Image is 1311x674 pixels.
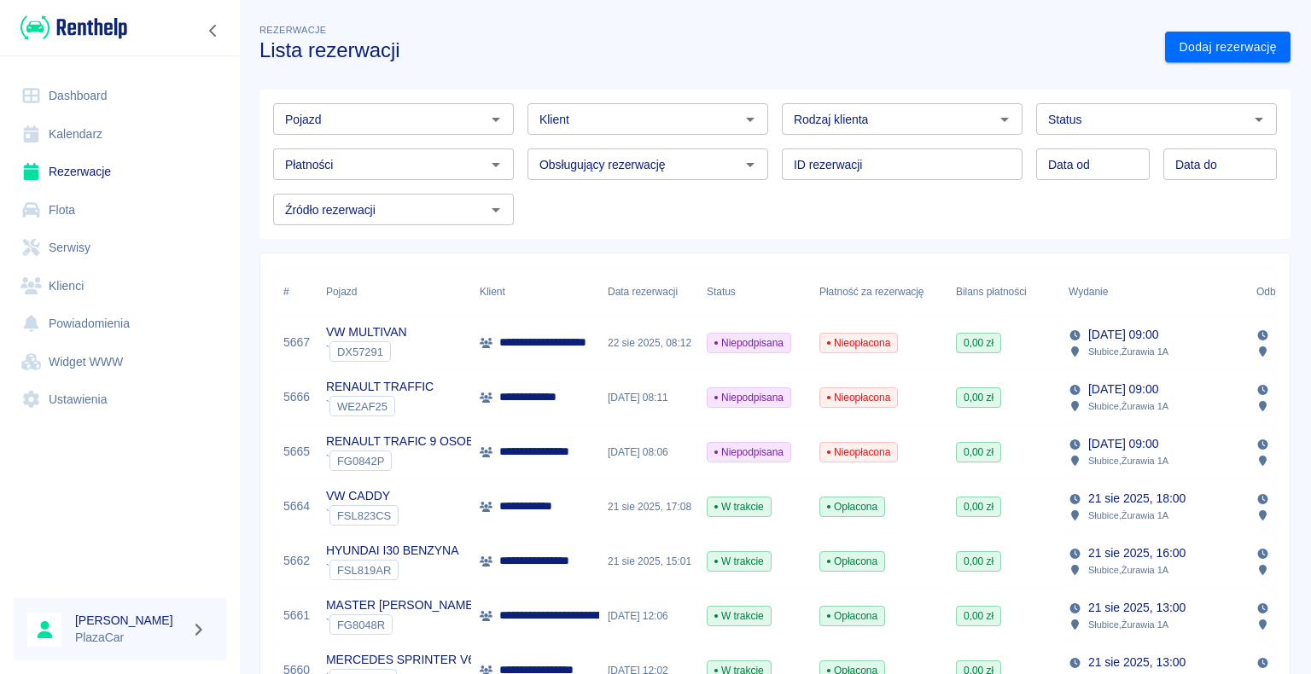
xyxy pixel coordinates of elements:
span: 0,00 zł [957,390,1000,405]
p: 21 sie 2025, 13:00 [1088,599,1186,617]
div: # [283,268,289,316]
span: 0,00 zł [957,499,1000,514]
span: Niepodpisana [708,390,790,405]
span: W trakcie [708,499,771,514]
button: Otwórz [738,107,762,131]
div: Płatność za rezerwację [819,268,924,316]
a: Powiadomienia [14,305,226,343]
p: Słubice , Żurawia 1A [1088,453,1168,468]
p: 21 sie 2025, 13:00 [1088,654,1186,671]
span: Opłacona [820,608,884,624]
p: VW MULTIVAN [326,323,407,341]
p: MASTER [PERSON_NAME] [326,596,476,614]
div: Status [707,268,736,316]
div: 22 sie 2025, 08:12 [599,316,698,370]
h6: [PERSON_NAME] [75,612,184,629]
span: Niepodpisana [708,335,790,351]
p: HYUNDAI I30 BENZYNA [326,542,458,560]
div: 21 sie 2025, 17:08 [599,479,698,534]
span: Opłacona [820,554,884,569]
div: ` [326,614,476,635]
p: RENAULT TRAFIC 9 OSOBOWY [326,433,503,450]
span: Nieopłacona [820,444,897,460]
div: # [275,268,318,316]
a: 5662 [283,552,310,570]
span: DX57291 [330,346,390,358]
a: Flota [14,191,226,230]
div: ` [326,560,458,580]
span: 0,00 zł [957,335,1000,351]
div: Odbiór [1256,268,1287,316]
span: FSL823CS [330,509,398,522]
span: Nieopłacona [820,335,897,351]
a: 5667 [283,334,310,352]
div: ` [326,450,503,471]
p: Słubice , Żurawia 1A [1088,617,1168,632]
span: FSL819AR [330,564,398,577]
a: Renthelp logo [14,14,127,42]
p: [DATE] 09:00 [1088,435,1158,453]
div: ` [326,341,407,362]
div: Wydanie [1060,268,1248,316]
span: WE2AF25 [330,400,394,413]
span: 0,00 zł [957,444,1000,460]
div: [DATE] 08:06 [599,425,698,479]
button: Otwórz [1247,107,1271,131]
span: FG0842P [330,455,391,468]
a: Serwisy [14,229,226,267]
p: 21 sie 2025, 16:00 [1088,544,1186,562]
span: FG8048R [330,619,392,631]
span: Niepodpisana [708,444,790,460]
div: ` [326,505,399,526]
p: MERCEDES SPRINTER V6 [326,651,475,669]
button: Otwórz [484,198,508,222]
div: Klient [471,268,599,316]
p: VW CADDY [326,487,399,505]
a: Ustawienia [14,381,226,419]
div: [DATE] 08:11 [599,370,698,425]
a: Kalendarz [14,115,226,154]
img: Renthelp logo [20,14,127,42]
a: Widget WWW [14,343,226,381]
a: 5661 [283,607,310,625]
p: Słubice , Żurawia 1A [1088,562,1168,578]
p: 21 sie 2025, 18:00 [1088,490,1186,508]
span: W trakcie [708,554,771,569]
a: 5666 [283,388,310,406]
input: DD.MM.YYYY [1036,148,1150,180]
span: Rezerwacje [259,25,326,35]
span: 0,00 zł [957,608,1000,624]
div: Bilans płatności [947,268,1060,316]
h3: Lista rezerwacji [259,38,1151,62]
div: Wydanie [1069,268,1108,316]
a: 5664 [283,497,310,515]
div: Klient [480,268,505,316]
input: DD.MM.YYYY [1163,148,1277,180]
span: 0,00 zł [957,554,1000,569]
div: 21 sie 2025, 15:01 [599,534,698,589]
p: [DATE] 09:00 [1088,381,1158,398]
a: Klienci [14,267,226,305]
p: Słubice , Żurawia 1A [1088,398,1168,414]
p: [DATE] 09:00 [1088,326,1158,344]
span: Opłacona [820,499,884,514]
span: W trakcie [708,608,771,624]
button: Otwórz [993,107,1017,131]
div: Bilans płatności [956,268,1027,316]
p: PlazaCar [75,629,184,647]
p: Słubice , Żurawia 1A [1088,508,1168,523]
a: Rezerwacje [14,153,226,191]
button: Zwiń nawigację [201,20,226,42]
p: Słubice , Żurawia 1A [1088,344,1168,359]
a: 5665 [283,443,310,461]
button: Otwórz [484,153,508,177]
span: Nieopłacona [820,390,897,405]
div: ` [326,396,434,416]
button: Otwórz [484,107,508,131]
div: Pojazd [318,268,471,316]
a: Dashboard [14,77,226,115]
a: Dodaj rezerwację [1165,32,1291,63]
div: [DATE] 12:06 [599,589,698,643]
p: RENAULT TRAFFIC [326,378,434,396]
div: Płatność za rezerwację [811,268,947,316]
